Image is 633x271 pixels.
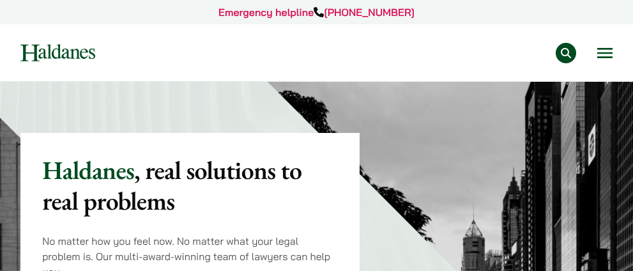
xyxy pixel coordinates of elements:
p: Haldanes [42,155,338,216]
img: Logo of Haldanes [20,44,95,61]
button: Open menu [597,48,613,58]
button: Search [556,43,576,63]
a: Emergency helpline[PHONE_NUMBER] [218,6,415,19]
mark: , real solutions to real problems [42,153,301,217]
